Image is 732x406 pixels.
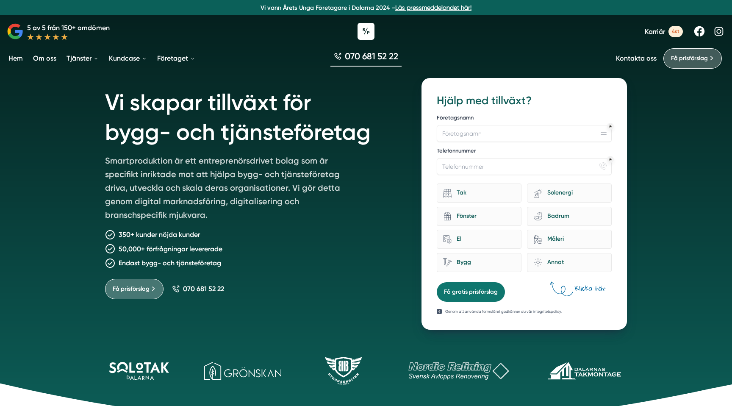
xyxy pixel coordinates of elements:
p: 350+ kunder nöjda kunder [119,229,200,240]
div: Obligatoriskt [609,125,612,128]
span: Karriär [645,28,665,36]
a: 070 681 52 22 [330,50,402,67]
div: Obligatoriskt [609,158,612,161]
input: Telefonnummer [437,158,612,175]
span: 070 681 52 22 [345,50,398,62]
label: Telefonnummer [437,147,612,156]
label: Företagsnamn [437,114,612,123]
p: Vi vann Årets Unga Företagare i Dalarna 2024 – [3,3,729,12]
h3: Hjälp med tillväxt? [437,93,612,108]
p: Genom att använda formuläret godkänner du vår integritetspolicy. [445,309,562,314]
span: Få prisförslag [113,284,150,294]
input: Företagsnamn [437,125,612,142]
a: Kontakta oss [616,54,657,62]
button: Få gratis prisförslag [437,282,505,302]
h1: Vi skapar tillväxt för bygg- och tjänsteföretag [105,78,401,154]
p: Smartproduktion är ett entreprenörsdrivet bolag som är specifikt inriktade mot att hjälpa bygg- o... [105,154,349,225]
a: Få prisförslag [663,48,722,69]
a: Få prisförslag [105,279,164,299]
span: 070 681 52 22 [183,285,224,293]
span: 4st [668,26,683,37]
a: Tjänster [65,47,100,69]
a: Kundcase [107,47,149,69]
a: Om oss [31,47,58,69]
a: Läs pressmeddelandet här! [395,4,471,11]
a: Hem [7,47,25,69]
p: 50,000+ förfrågningar levererade [119,244,222,254]
p: 5 av 5 från 150+ omdömen [27,22,110,33]
span: Få prisförslag [671,54,708,63]
p: Endast bygg- och tjänsteföretag [119,258,221,268]
a: Karriär 4st [645,26,683,37]
a: Företaget [155,47,197,69]
a: 070 681 52 22 [172,285,224,293]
